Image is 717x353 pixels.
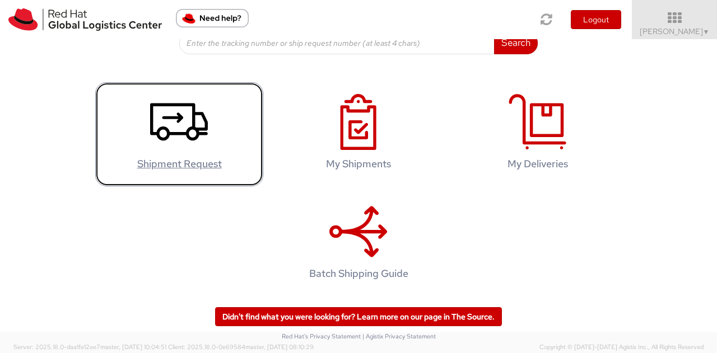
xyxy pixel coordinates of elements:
span: master, [DATE] 10:04:51 [100,343,166,351]
button: Logout [571,10,621,29]
a: My Shipments [274,82,443,187]
span: Server: 2025.18.0-daa1fe12ee7 [13,343,166,351]
a: My Deliveries [454,82,622,187]
input: Enter the tracking number or ship request number (at least 4 chars) [179,32,495,54]
h4: Batch Shipping Guide [286,268,431,279]
h4: My Deliveries [465,158,610,170]
h4: Shipment Request [107,158,252,170]
a: Didn't find what you were looking for? Learn more on our page in The Source. [215,307,502,326]
span: Copyright © [DATE]-[DATE] Agistix Inc., All Rights Reserved [539,343,704,352]
span: Client: 2025.18.0-0e69584 [168,343,314,351]
button: Search [494,32,538,54]
button: Need help? [176,9,249,27]
img: rh-logistics-00dfa346123c4ec078e1.svg [8,8,162,31]
a: Shipment Request [95,82,263,187]
span: ▼ [703,27,710,36]
a: Red Hat's Privacy Statement [282,332,361,340]
a: Batch Shipping Guide [274,192,443,296]
h4: My Shipments [286,158,431,170]
span: master, [DATE] 08:10:29 [245,343,314,351]
span: [PERSON_NAME] [640,26,710,36]
a: | Agistix Privacy Statement [362,332,436,340]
